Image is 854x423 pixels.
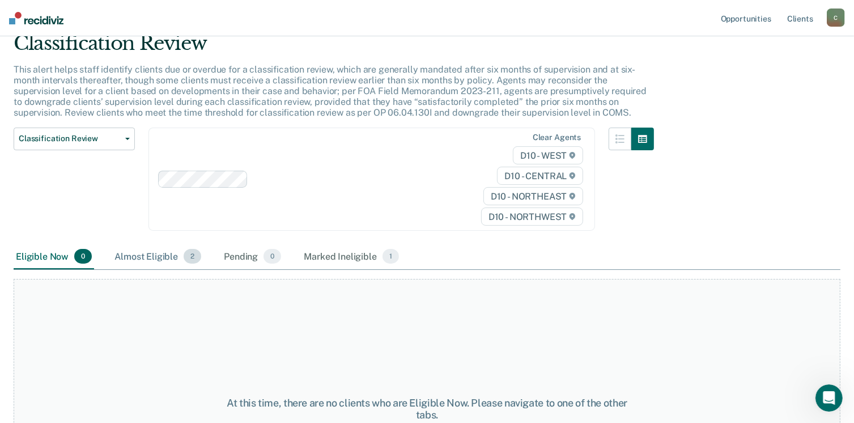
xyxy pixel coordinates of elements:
[815,384,843,412] iframe: Intercom live chat
[513,146,583,164] span: D10 - WEST
[9,12,63,24] img: Recidiviz
[74,249,92,264] span: 0
[14,244,94,269] div: Eligible Now0
[497,167,583,185] span: D10 - CENTRAL
[483,187,583,205] span: D10 - NORTHEAST
[827,9,845,27] button: C
[222,244,283,269] div: Pending0
[481,208,583,226] span: D10 - NORTHWEST
[264,249,281,264] span: 0
[19,134,121,143] span: Classification Review
[301,244,401,269] div: Marked Ineligible1
[112,244,203,269] div: Almost Eligible2
[184,249,201,264] span: 2
[14,32,654,64] div: Classification Review
[220,397,634,421] div: At this time, there are no clients who are Eligible Now. Please navigate to one of the other tabs.
[383,249,399,264] span: 1
[14,64,647,119] p: This alert helps staff identify clients due or overdue for a classification review, which are gen...
[533,133,581,142] div: Clear agents
[14,128,135,150] button: Classification Review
